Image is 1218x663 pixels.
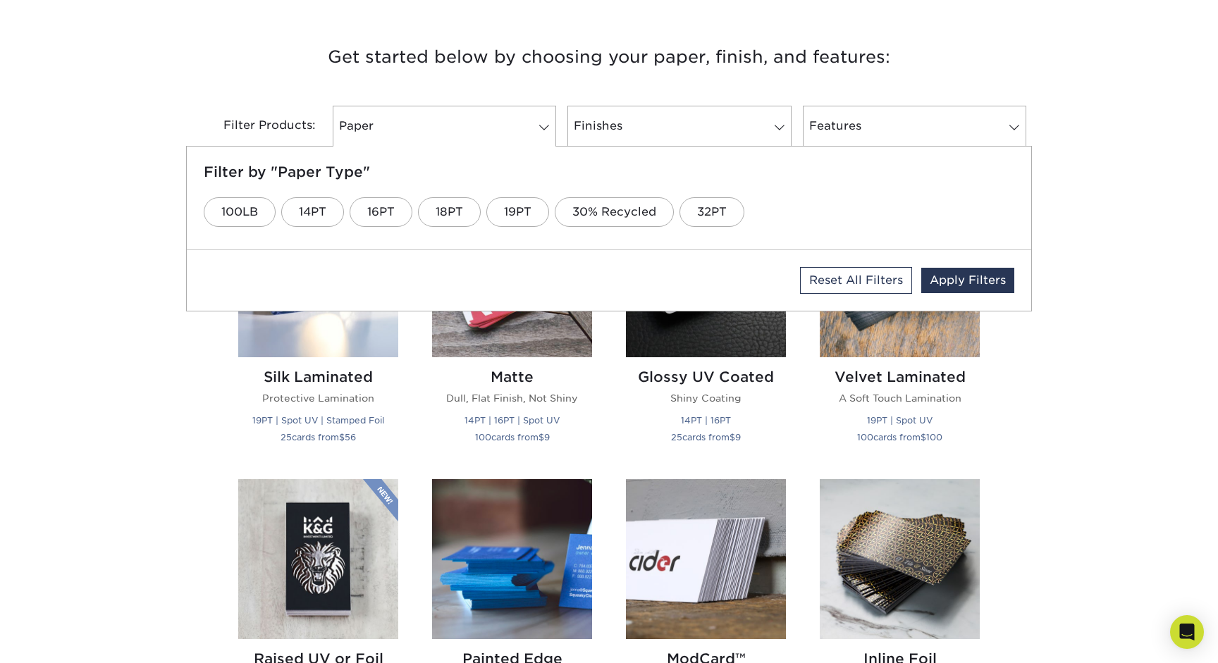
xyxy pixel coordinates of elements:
[539,432,544,442] span: $
[350,197,412,227] a: 16PT
[544,432,550,442] span: 9
[626,368,786,385] h2: Glossy UV Coated
[281,432,356,442] small: cards from
[204,163,1014,180] h5: Filter by "Paper Type"
[820,197,980,461] a: Velvet Laminated Business Cards Velvet Laminated A Soft Touch Lamination 19PT | Spot UV 100cards ...
[626,197,786,461] a: Glossy UV Coated Business Cards Glossy UV Coated Shiny Coating 14PT | 16PT 25cards from$9
[345,432,356,442] span: 56
[800,267,912,294] a: Reset All Filters
[730,432,735,442] span: $
[281,197,344,227] a: 14PT
[252,415,384,426] small: 19PT | Spot UV | Stamped Foil
[465,415,560,426] small: 14PT | 16PT | Spot UV
[679,197,744,227] a: 32PT
[432,368,592,385] h2: Matte
[363,479,398,521] img: New Product
[475,432,491,442] span: 100
[1170,615,1204,649] div: Open Intercom Messenger
[671,432,741,442] small: cards from
[921,432,926,442] span: $
[735,432,741,442] span: 9
[803,106,1026,147] a: Features
[238,197,398,461] a: Silk Laminated Business Cards Silk Laminated Protective Lamination 19PT | Spot UV | Stamped Foil ...
[820,391,980,405] p: A Soft Touch Lamination
[432,391,592,405] p: Dull, Flat Finish, Not Shiny
[432,197,592,461] a: Matte Business Cards Matte Dull, Flat Finish, Not Shiny 14PT | 16PT | Spot UV 100cards from$9
[857,432,873,442] span: 100
[281,432,292,442] span: 25
[418,197,481,227] a: 18PT
[820,368,980,385] h2: Velvet Laminated
[238,479,398,639] img: Raised UV or Foil Business Cards
[204,197,276,227] a: 100LB
[4,620,120,658] iframe: Google Customer Reviews
[681,415,731,426] small: 14PT | 16PT
[238,368,398,385] h2: Silk Laminated
[921,268,1014,293] a: Apply Filters
[926,432,942,442] span: 100
[671,432,682,442] span: 25
[626,479,786,639] img: ModCard™ Business Cards
[867,415,933,426] small: 19PT | Spot UV
[820,479,980,639] img: Inline Foil Business Cards
[475,432,550,442] small: cards from
[486,197,549,227] a: 19PT
[555,197,674,227] a: 30% Recycled
[626,391,786,405] p: Shiny Coating
[238,391,398,405] p: Protective Lamination
[339,432,345,442] span: $
[197,25,1021,89] h3: Get started below by choosing your paper, finish, and features:
[432,479,592,639] img: Painted Edge Business Cards
[567,106,791,147] a: Finishes
[333,106,556,147] a: Paper
[857,432,942,442] small: cards from
[186,106,327,147] div: Filter Products:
